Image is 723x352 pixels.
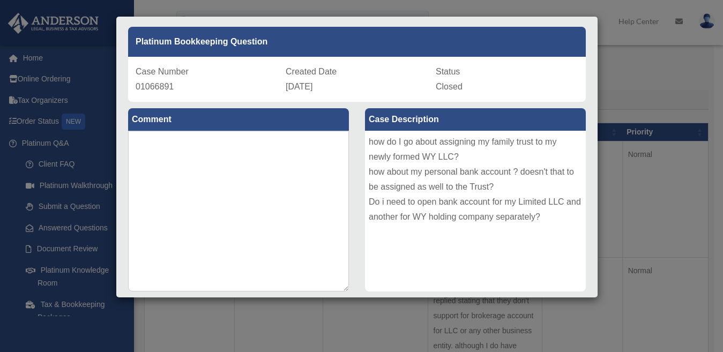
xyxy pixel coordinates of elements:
[365,131,586,291] div: how do I go about assigning my family trust to my newly formed WY LLC? how about my personal bank...
[136,67,189,76] span: Case Number
[128,27,586,57] div: Platinum Bookkeeping Question
[436,67,460,76] span: Status
[128,108,349,131] label: Comment
[365,108,586,131] label: Case Description
[286,82,312,91] span: [DATE]
[286,67,337,76] span: Created Date
[436,82,463,91] span: Closed
[136,82,174,91] span: 01066891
